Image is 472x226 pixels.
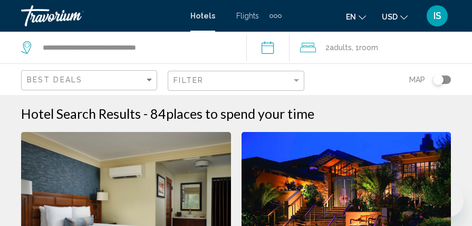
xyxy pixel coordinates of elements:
[166,106,314,121] span: places to spend your time
[346,9,366,24] button: Change language
[382,9,408,24] button: Change currency
[434,11,441,21] span: IS
[290,32,472,63] button: Travelers: 2 adults, 0 children
[325,40,352,55] span: 2
[359,43,378,52] span: Room
[21,106,141,121] h1: Hotel Search Results
[27,76,154,85] mat-select: Sort by
[269,7,282,24] button: Extra navigation items
[143,106,148,121] span: -
[174,76,204,84] span: Filter
[430,184,464,218] iframe: Button to launch messaging window
[382,13,398,21] span: USD
[168,70,304,92] button: Filter
[27,76,82,84] span: Best Deals
[330,43,352,52] span: Adults
[150,106,314,121] h2: 84
[352,40,378,55] span: , 1
[425,75,451,84] button: Toggle map
[246,32,290,63] button: Check-in date: Nov 2, 2025 Check-out date: Nov 4, 2025
[21,5,180,26] a: Travorium
[236,12,259,20] a: Flights
[423,5,451,27] button: User Menu
[190,12,215,20] a: Hotels
[346,13,356,21] span: en
[409,72,425,87] span: Map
